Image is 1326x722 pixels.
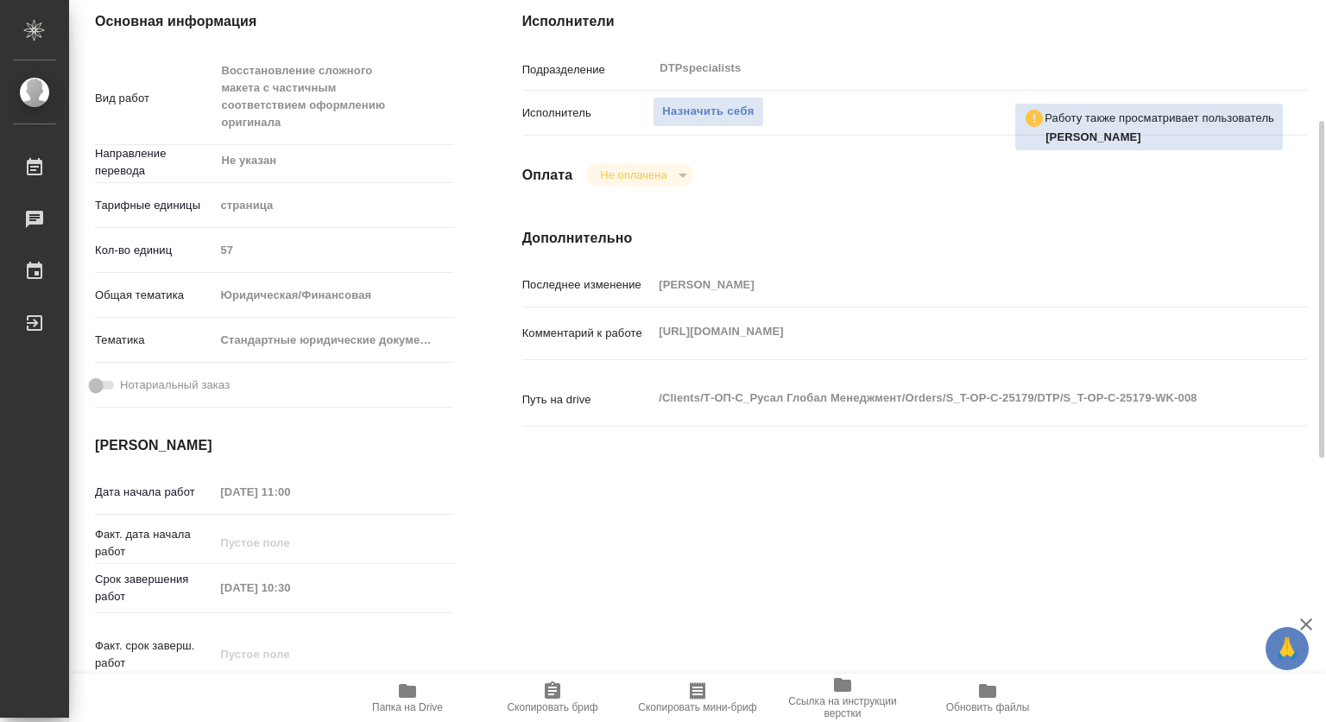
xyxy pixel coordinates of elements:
[214,191,453,220] div: страница
[1266,627,1309,670] button: 🙏
[522,61,654,79] p: Подразделение
[522,104,654,122] p: Исполнитель
[214,575,365,600] input: Пустое поле
[1045,110,1274,127] p: Работу также просматривает пользователь
[214,281,453,310] div: Юридическая/Финансовая
[95,332,214,349] p: Тематика
[95,637,214,672] p: Факт. срок заверш. работ
[653,383,1241,413] textarea: /Clients/Т-ОП-С_Русал Глобал Менеджмент/Orders/S_T-OP-C-25179/DTP/S_T-OP-C-25179-WK-008
[522,325,654,342] p: Комментарий к работе
[95,526,214,560] p: Факт. дата начала работ
[780,695,905,719] span: Ссылка на инструкции верстки
[480,674,625,722] button: Скопировать бриф
[214,642,365,667] input: Пустое поле
[95,197,214,214] p: Тарифные единицы
[335,674,480,722] button: Папка на Drive
[95,435,453,456] h4: [PERSON_NAME]
[653,317,1241,346] textarea: [URL][DOMAIN_NAME]
[1272,630,1302,667] span: 🙏
[595,168,672,182] button: Не оплачена
[372,701,443,713] span: Папка на Drive
[214,479,365,504] input: Пустое поле
[653,97,763,127] button: Назначить себя
[1045,129,1274,146] p: Савченко Дмитрий
[214,326,453,355] div: Стандартные юридические документы, договоры, уставы
[214,530,365,555] input: Пустое поле
[522,391,654,408] p: Путь на drive
[95,242,214,259] p: Кол-во единиц
[95,571,214,605] p: Срок завершения работ
[625,674,770,722] button: Скопировать мини-бриф
[95,11,453,32] h4: Основная информация
[586,163,692,187] div: Не оплачена
[1045,130,1141,143] b: [PERSON_NAME]
[522,276,654,294] p: Последнее изменение
[95,90,214,107] p: Вид работ
[95,145,214,180] p: Направление перевода
[95,484,214,501] p: Дата начала работ
[522,11,1307,32] h4: Исполнители
[522,228,1307,249] h4: Дополнительно
[915,674,1060,722] button: Обновить файлы
[214,237,453,263] input: Пустое поле
[507,701,597,713] span: Скопировать бриф
[662,102,754,122] span: Назначить себя
[95,287,214,304] p: Общая тематика
[522,165,573,186] h4: Оплата
[638,701,756,713] span: Скопировать мини-бриф
[770,674,915,722] button: Ссылка на инструкции верстки
[653,272,1241,297] input: Пустое поле
[946,701,1030,713] span: Обновить файлы
[120,377,230,394] span: Нотариальный заказ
